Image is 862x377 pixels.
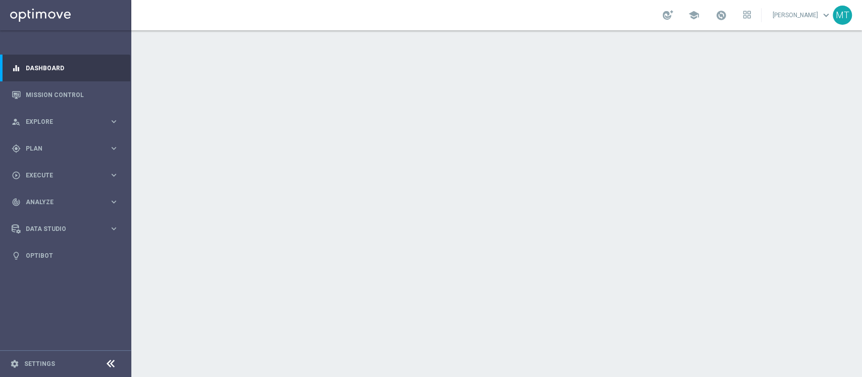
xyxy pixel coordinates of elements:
div: Dashboard [12,55,119,81]
i: settings [10,359,19,368]
button: Data Studio keyboard_arrow_right [11,225,119,233]
span: school [688,10,699,21]
i: lightbulb [12,251,21,260]
div: Execute [12,171,109,180]
div: Analyze [12,198,109,207]
i: keyboard_arrow_right [109,224,119,233]
button: play_circle_outline Execute keyboard_arrow_right [11,171,119,179]
div: MT [833,6,852,25]
a: Mission Control [26,81,119,108]
button: track_changes Analyze keyboard_arrow_right [11,198,119,206]
span: Analyze [26,199,109,205]
button: gps_fixed Plan keyboard_arrow_right [11,145,119,153]
i: gps_fixed [12,144,21,153]
i: person_search [12,117,21,126]
span: Execute [26,172,109,178]
div: Optibot [12,242,119,269]
span: Explore [26,119,109,125]
i: equalizer [12,64,21,73]
span: Data Studio [26,226,109,232]
i: keyboard_arrow_right [109,197,119,207]
i: keyboard_arrow_right [109,117,119,126]
i: keyboard_arrow_right [109,144,119,153]
a: Dashboard [26,55,119,81]
div: Plan [12,144,109,153]
a: [PERSON_NAME]keyboard_arrow_down [772,8,833,23]
div: Explore [12,117,109,126]
div: Mission Control [12,81,119,108]
a: Settings [24,361,55,367]
a: Optibot [26,242,119,269]
i: play_circle_outline [12,171,21,180]
i: keyboard_arrow_right [109,170,119,180]
i: track_changes [12,198,21,207]
button: person_search Explore keyboard_arrow_right [11,118,119,126]
button: equalizer Dashboard [11,64,119,72]
span: Plan [26,146,109,152]
div: Data Studio [12,224,109,233]
span: keyboard_arrow_down [821,10,832,21]
button: Mission Control [11,91,119,99]
button: lightbulb Optibot [11,252,119,260]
